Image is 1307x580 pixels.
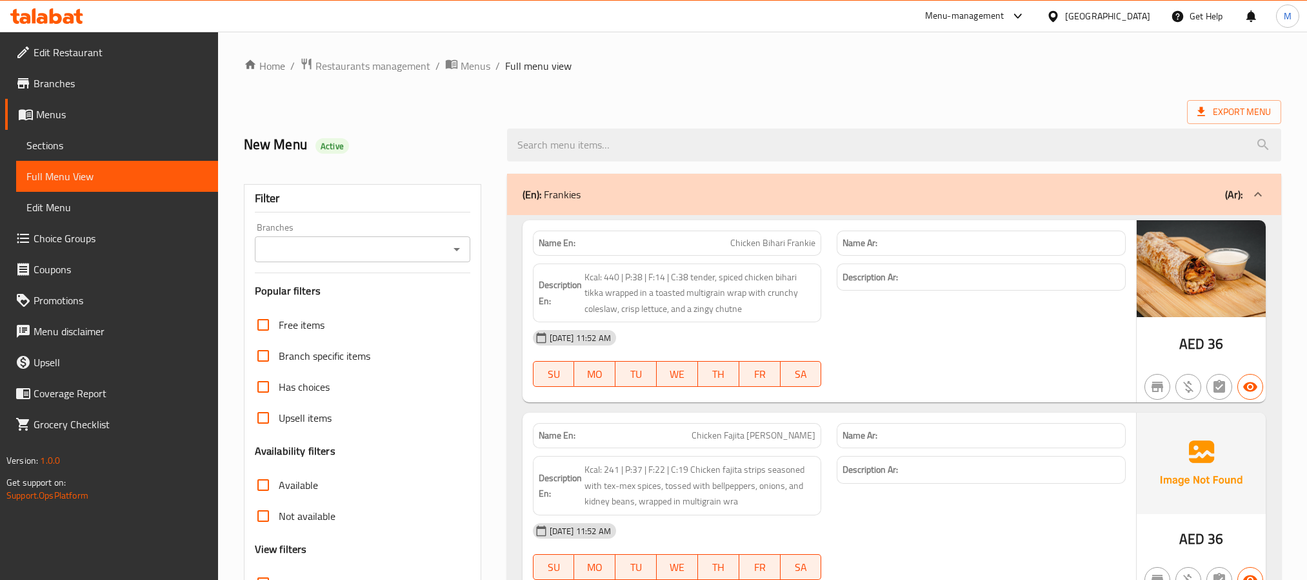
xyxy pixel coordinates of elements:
a: Edit Menu [16,192,218,223]
button: FR [739,554,781,580]
span: Has choices [279,379,330,395]
button: TU [615,361,657,387]
span: Branch specific items [279,348,370,364]
span: Upsell [34,355,208,370]
span: SU [539,558,570,577]
button: Not branch specific item [1144,374,1170,400]
span: Sections [26,138,208,153]
strong: Description En: [539,470,582,502]
button: Open [448,240,466,258]
span: Full menu view [505,58,572,74]
button: SU [533,361,575,387]
span: Menus [461,58,490,74]
button: TH [698,554,739,580]
span: Coverage Report [34,386,208,401]
a: Sections [16,130,218,161]
button: TU [615,554,657,580]
a: Choice Groups [5,223,218,254]
strong: Name En: [539,236,575,250]
li: / [435,58,440,74]
h3: View filters [255,542,307,557]
strong: Description Ar: [843,269,898,285]
li: / [495,58,500,74]
span: Available [279,477,318,493]
span: [DATE] 11:52 AM [544,525,616,537]
a: Grocery Checklist [5,409,218,440]
button: MO [574,361,615,387]
span: TU [621,365,652,384]
div: Menu-management [925,8,1004,24]
h3: Popular filters [255,284,470,298]
span: Upsell items [279,410,332,426]
span: Menus [36,107,208,122]
a: Promotions [5,285,218,316]
span: SU [539,365,570,384]
h2: New Menu [244,135,492,154]
b: (Ar): [1225,185,1242,204]
span: Active [315,140,349,152]
span: Kcal: 440 | P:38 | F:14 | C:38 tender, spiced chicken bihari tikka wrapped in a toasted multigrai... [584,269,816,317]
span: 36 [1208,526,1223,552]
button: Purchased item [1175,374,1201,400]
button: SA [781,554,822,580]
span: Edit Menu [26,200,208,215]
h3: Availability filters [255,444,335,459]
span: FR [744,558,775,577]
nav: breadcrumb [244,57,1281,74]
button: SA [781,361,822,387]
span: Export Menu [1197,104,1271,120]
button: TH [698,361,739,387]
button: FR [739,361,781,387]
strong: Description En: [539,277,582,309]
span: WE [662,365,693,384]
span: TH [703,558,734,577]
button: WE [657,554,698,580]
div: Active [315,138,349,154]
input: search [507,129,1281,161]
span: Choice Groups [34,231,208,246]
span: AED [1179,331,1204,357]
button: WE [657,361,698,387]
span: Menu disclaimer [34,324,208,339]
span: SA [786,365,817,384]
a: Restaurants management [300,57,430,74]
a: Menus [5,99,218,130]
li: / [290,58,295,74]
button: Available [1237,374,1263,400]
strong: Name Ar: [843,236,877,250]
span: Chicken Bihari Frankie [730,236,815,250]
a: Home [244,58,285,74]
a: Full Menu View [16,161,218,192]
span: Kcal: 241 | P:37 | F:22 | C:19 Chicken fajita strips seasoned with tex-mex spices, tossed with be... [584,462,816,510]
div: Filter [255,185,470,212]
a: Menu disclaimer [5,316,218,347]
b: (En): [523,185,541,204]
strong: Description Ar: [843,462,898,478]
span: Full Menu View [26,169,208,184]
span: Coupons [34,262,208,277]
span: 1.0.0 [40,452,60,469]
a: Edit Restaurant [5,37,218,68]
a: Branches [5,68,218,99]
span: M [1284,9,1292,23]
span: Promotions [34,293,208,308]
span: Export Menu [1187,100,1281,124]
span: TH [703,365,734,384]
span: MO [579,365,610,384]
a: Coverage Report [5,378,218,409]
span: TU [621,558,652,577]
button: MO [574,554,615,580]
span: MO [579,558,610,577]
a: Coupons [5,254,218,285]
a: Menus [445,57,490,74]
span: 36 [1208,331,1223,357]
span: Branches [34,76,208,91]
span: Not available [279,508,335,524]
span: Grocery Checklist [34,417,208,432]
img: Ae5nvW7+0k+MAAAAAElFTkSuQmCC [1137,413,1266,513]
span: Edit Restaurant [34,45,208,60]
strong: Name Ar: [843,429,877,442]
span: Get support on: [6,474,66,491]
span: WE [662,558,693,577]
span: FR [744,365,775,384]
